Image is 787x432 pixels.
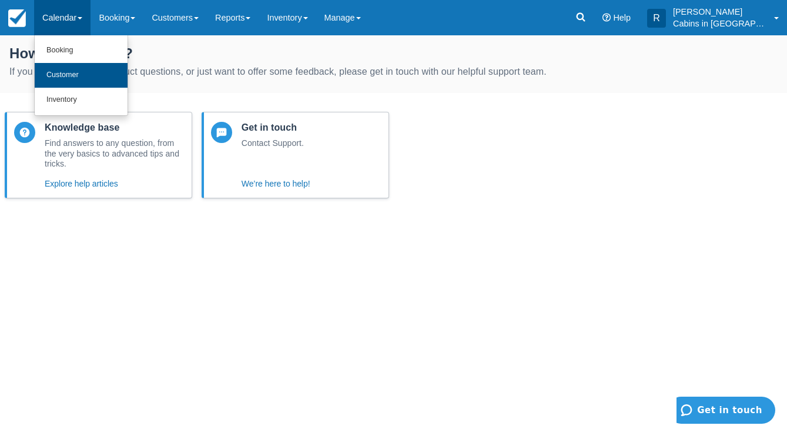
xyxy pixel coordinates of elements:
[677,397,775,426] iframe: Opens a widget where you can find more information
[613,13,631,22] span: Help
[242,122,310,134] p: Get in touch
[45,177,118,191] button: Explore help articles
[602,14,611,22] i: Help
[35,38,128,63] a: Booking
[45,138,185,170] div: Find answers to any question, from the very basics to advanced tips and tricks.
[9,65,778,79] div: If you need help, have product questions, or just want to offer some feedback, please get in touc...
[35,88,128,112] a: Inventory
[242,138,310,149] div: Contact Support.
[9,42,778,62] div: How can we help?
[647,9,666,28] div: R
[673,6,767,18] p: [PERSON_NAME]
[35,63,128,88] a: Customer
[45,122,185,134] p: Knowledge base
[242,177,310,191] button: We’re here to help!
[673,18,767,29] p: Cabins in [GEOGRAPHIC_DATA]
[34,35,128,116] ul: Calendar
[8,9,26,27] img: checkfront-main-nav-mini-logo.png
